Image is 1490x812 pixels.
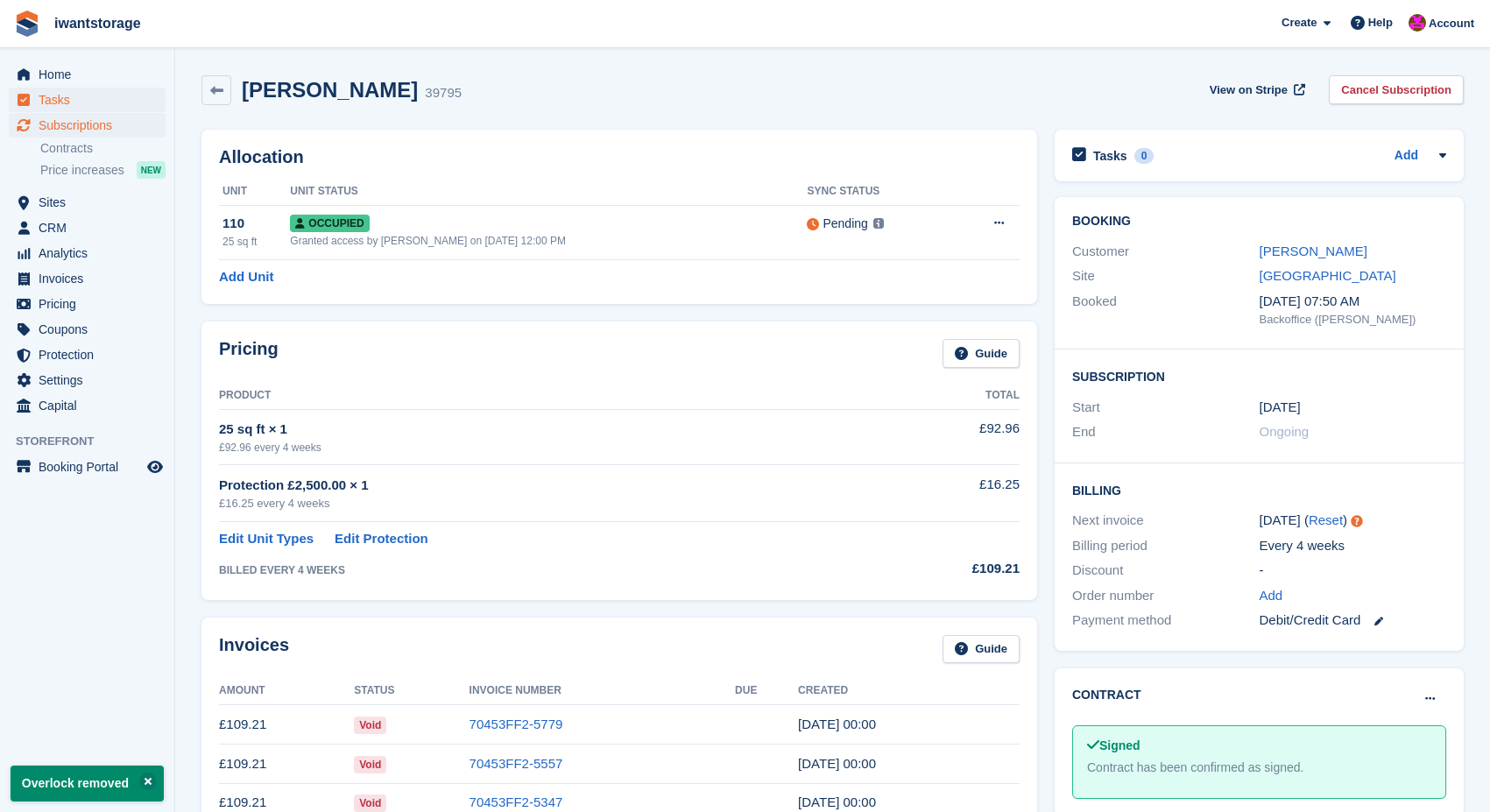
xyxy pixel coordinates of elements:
[470,756,563,771] a: 70453FF2-5557
[9,215,166,240] a: menu
[39,62,144,87] span: Home
[47,9,148,38] a: iwantstorage
[290,215,369,232] span: Occupied
[798,677,1020,705] th: Created
[39,241,144,265] span: Analytics
[39,190,144,215] span: Sites
[943,635,1020,664] a: Guide
[9,241,166,265] a: menu
[1072,586,1260,606] div: Order number
[1087,759,1431,777] div: Contract has been confirmed as signed.
[1072,292,1260,328] div: Booked
[137,161,166,179] div: NEW
[39,342,144,367] span: Protection
[1072,422,1260,442] div: End
[873,218,884,229] img: icon-info-grey-7440780725fd019a000dd9b08b2336e03edf1995a4989e88bcd33f0948082b44.svg
[39,368,144,392] span: Settings
[219,339,279,368] h2: Pricing
[1072,611,1260,631] div: Payment method
[1260,511,1447,531] div: [DATE] ( )
[1072,561,1260,581] div: Discount
[1072,367,1446,385] h2: Subscription
[1134,148,1155,164] div: 0
[222,234,290,250] div: 25 sq ft
[9,88,166,112] a: menu
[1309,512,1343,527] a: Reset
[219,476,872,496] div: Protection £2,500.00 × 1
[219,745,354,784] td: £109.21
[1260,311,1447,328] div: Backoffice ([PERSON_NAME])
[9,393,166,418] a: menu
[1072,536,1260,556] div: Billing period
[39,215,144,240] span: CRM
[1260,424,1310,439] span: Ongoing
[872,382,1020,410] th: Total
[425,83,462,103] div: 39795
[1072,266,1260,286] div: Site
[470,794,563,809] a: 70453FF2-5347
[290,178,807,206] th: Unit Status
[335,529,428,549] a: Edit Protection
[39,88,144,112] span: Tasks
[735,677,798,705] th: Due
[219,440,872,455] div: £92.96 every 4 weeks
[872,559,1020,579] div: £109.21
[798,756,876,771] time: 2025-07-21 23:00:58 UTC
[1260,398,1301,418] time: 2024-05-27 23:00:00 UTC
[9,190,166,215] a: menu
[242,78,418,102] h2: [PERSON_NAME]
[9,342,166,367] a: menu
[872,465,1020,522] td: £16.25
[222,214,290,234] div: 110
[354,794,386,812] span: Void
[1429,15,1474,32] span: Account
[290,233,807,249] div: Granted access by [PERSON_NAME] on [DATE] 12:00 PM
[39,292,144,316] span: Pricing
[1210,81,1288,99] span: View on Stripe
[9,292,166,316] a: menu
[40,160,166,180] a: Price increases NEW
[219,635,289,664] h2: Invoices
[219,529,314,549] a: Edit Unit Types
[1260,244,1367,258] a: [PERSON_NAME]
[16,433,174,450] span: Storefront
[39,455,144,479] span: Booking Portal
[219,562,872,578] div: BILLED EVERY 4 WEEKS
[1093,148,1127,164] h2: Tasks
[9,266,166,291] a: menu
[219,178,290,206] th: Unit
[219,705,354,745] td: £109.21
[1203,75,1309,104] a: View on Stripe
[798,717,876,731] time: 2025-08-18 23:00:41 UTC
[1260,536,1447,556] div: Every 4 weeks
[807,178,950,206] th: Sync Status
[1072,481,1446,498] h2: Billing
[9,317,166,342] a: menu
[145,456,166,477] a: Preview store
[354,717,386,734] span: Void
[798,794,876,809] time: 2025-06-23 23:00:33 UTC
[1282,14,1317,32] span: Create
[9,62,166,87] a: menu
[1260,561,1447,581] div: -
[14,11,40,37] img: stora-icon-8386f47178a22dfd0bd8f6a31ec36ba5ce8667c1dd55bd0f319d3a0aa187defe.svg
[219,147,1020,167] h2: Allocation
[39,113,144,138] span: Subscriptions
[1072,242,1260,262] div: Customer
[1072,686,1141,704] h2: Contract
[1368,14,1393,32] span: Help
[1260,611,1447,631] div: Debit/Credit Card
[219,382,872,410] th: Product
[219,267,273,287] a: Add Unit
[1072,511,1260,531] div: Next invoice
[354,756,386,773] span: Void
[470,717,563,731] a: 70453FF2-5779
[1260,586,1283,606] a: Add
[40,162,124,179] span: Price increases
[823,215,867,233] div: Pending
[11,766,164,801] p: Overlock removed
[1260,292,1447,312] div: [DATE] 07:50 AM
[9,113,166,138] a: menu
[1072,215,1446,229] h2: Booking
[1260,268,1396,283] a: [GEOGRAPHIC_DATA]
